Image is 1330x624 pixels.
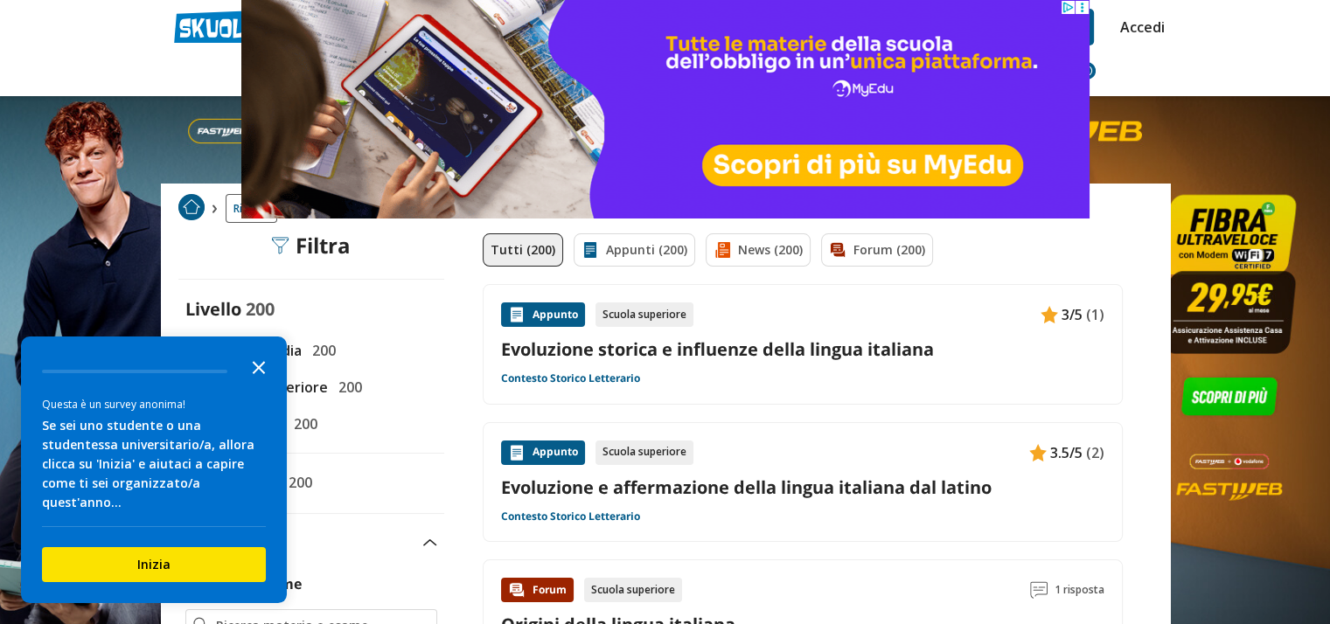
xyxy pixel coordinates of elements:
img: Commenti lettura [1030,581,1048,599]
div: Scuola superiore [584,578,682,602]
label: Livello [185,297,241,321]
span: 200 [287,413,317,435]
a: News (200) [706,233,811,267]
span: 200 [282,471,312,494]
img: Appunti filtro contenuto [581,241,599,259]
span: 3/5 [1062,303,1083,326]
a: Tutti (200) [483,233,563,267]
div: Questa è un survey anonima! [42,396,266,413]
div: Filtra [271,233,351,258]
span: 200 [331,376,362,399]
div: Appunto [501,302,585,327]
span: (1) [1086,303,1104,326]
a: Evoluzione e affermazione della lingua italiana dal latino [501,475,1104,499]
img: Appunti contenuto [1029,444,1047,461]
img: Apri e chiudi sezione [423,539,437,546]
a: Home [178,194,205,223]
div: Scuola superiore [595,302,693,327]
div: Se sei uno studente o una studentessa universitario/a, allora clicca su 'Inizia' e aiutaci a capi... [42,416,266,512]
img: Filtra filtri mobile [271,237,289,254]
div: Survey [21,336,287,603]
img: Appunti contenuto [1041,306,1058,323]
span: 1 risposta [1055,578,1104,602]
img: News filtro contenuto [714,241,731,259]
span: 200 [305,339,336,362]
img: Forum contenuto [508,581,526,599]
button: Close the survey [241,349,276,384]
a: Contesto Storico Letterario [501,510,640,523]
span: (2) [1086,441,1104,464]
div: Scuola superiore [595,440,693,465]
img: Appunti contenuto [508,306,526,323]
img: Forum filtro contenuto [829,241,846,259]
button: Inizia [42,547,266,582]
a: Appunti (200) [574,233,695,267]
div: Forum [501,578,574,602]
a: Forum (200) [821,233,933,267]
a: Accedi [1120,9,1157,45]
div: Appunto [501,440,585,465]
a: Ricerca [226,194,277,223]
span: 3.5/5 [1050,441,1083,464]
a: Evoluzione storica e influenze della lingua italiana [501,337,1104,361]
img: Home [178,194,205,220]
span: 200 [246,297,275,321]
a: Contesto Storico Letterario [501,371,640,385]
img: Appunti contenuto [508,444,526,461]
